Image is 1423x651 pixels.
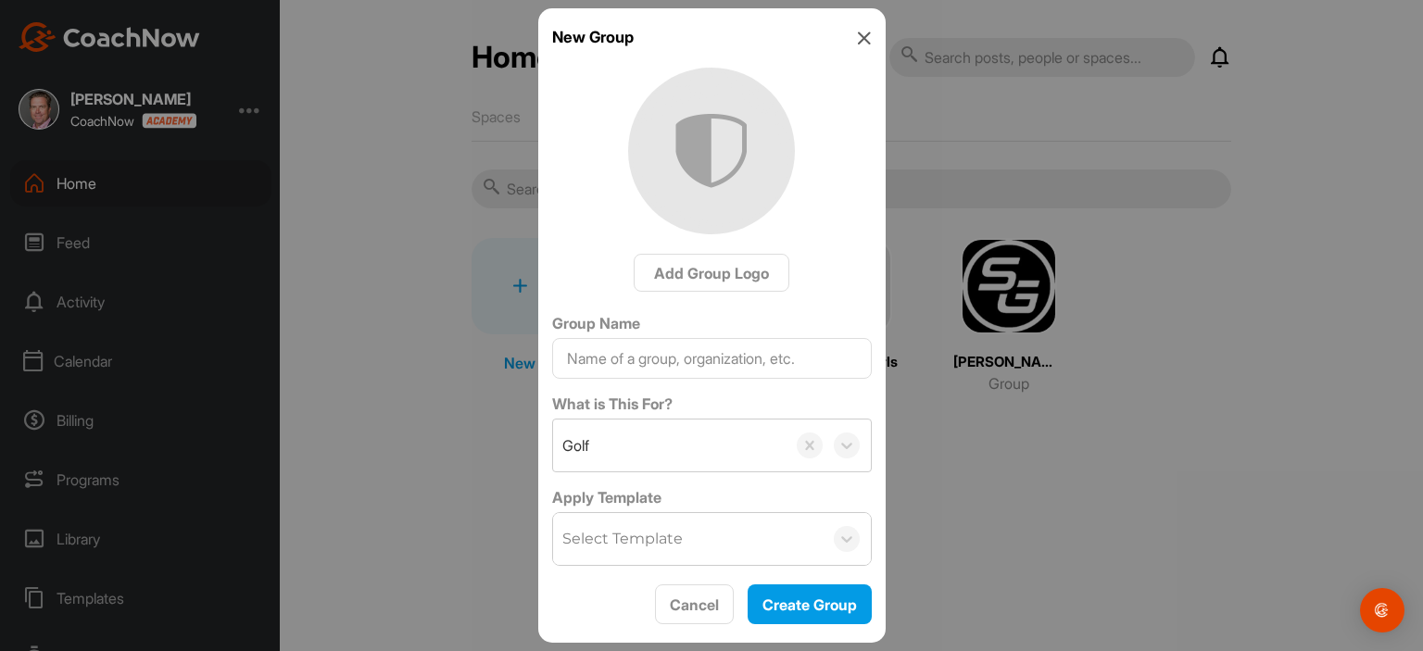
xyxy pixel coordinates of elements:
[654,264,769,282] span: Add Group Logo
[1360,588,1404,632] div: Open Intercom Messenger
[562,434,589,457] div: Golf
[552,486,872,508] label: Apply Template
[552,26,634,49] h4: New Group
[634,254,790,292] button: Add Group Logo
[552,393,872,415] label: What is This For?
[670,595,719,614] span: Cancel
[552,312,872,334] label: Group Name
[552,338,872,379] input: Name of a group, organization, etc.
[628,68,795,234] img: team
[748,584,872,624] button: Create Group
[655,584,734,624] button: Cancel
[762,595,857,614] span: Create Group
[562,528,683,550] div: Select Template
